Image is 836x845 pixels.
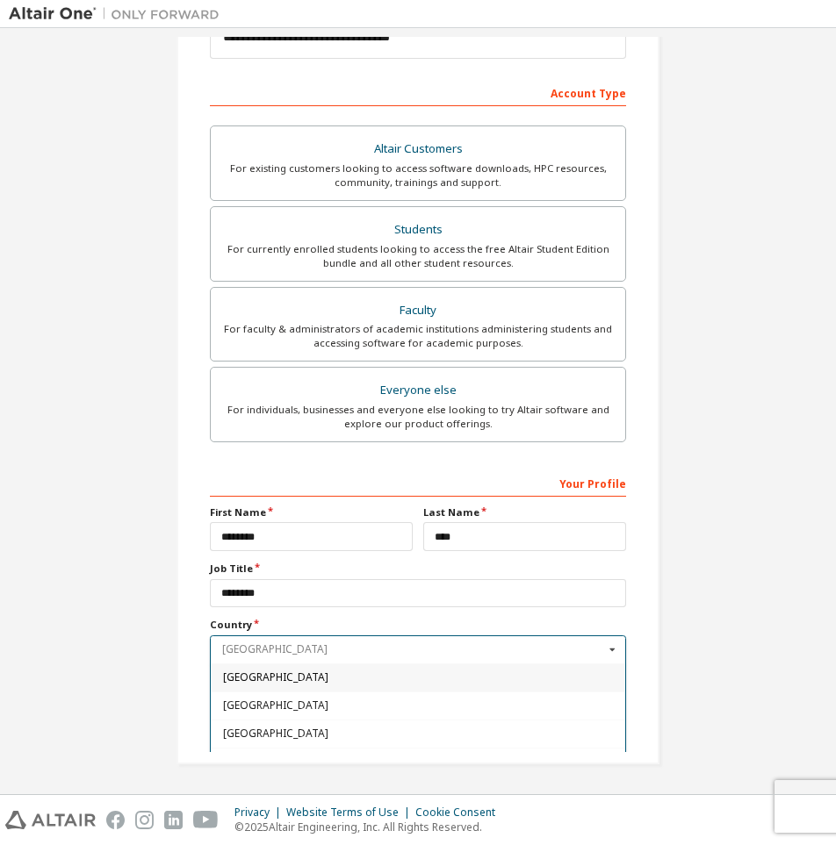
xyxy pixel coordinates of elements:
span: [GEOGRAPHIC_DATA] [223,700,614,711]
div: Account Type [210,78,626,106]
img: Altair One [9,5,228,23]
div: Altair Customers [221,137,615,161]
div: For faculty & administrators of academic institutions administering students and accessing softwa... [221,322,615,350]
div: Privacy [234,806,286,820]
img: facebook.svg [106,811,125,829]
div: Your Profile [210,469,626,497]
span: [GEOGRAPHIC_DATA] [223,672,614,683]
div: Students [221,218,615,242]
img: linkedin.svg [164,811,183,829]
div: For individuals, businesses and everyone else looking to try Altair software and explore our prod... [221,403,615,431]
label: Last Name [423,505,626,519]
div: For existing customers looking to access software downloads, HPC resources, community, trainings ... [221,161,615,190]
div: Faculty [221,298,615,323]
label: Country [210,618,626,632]
img: instagram.svg [135,811,154,829]
div: For currently enrolled students looking to access the free Altair Student Edition bundle and all ... [221,242,615,270]
img: altair_logo.svg [5,811,96,829]
label: Job Title [210,562,626,576]
img: youtube.svg [193,811,219,829]
p: © 2025 Altair Engineering, Inc. All Rights Reserved. [234,820,506,834]
label: First Name [210,505,413,519]
span: [GEOGRAPHIC_DATA] [223,728,614,739]
div: Everyone else [221,378,615,403]
div: Website Terms of Use [286,806,415,820]
div: Cookie Consent [415,806,506,820]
